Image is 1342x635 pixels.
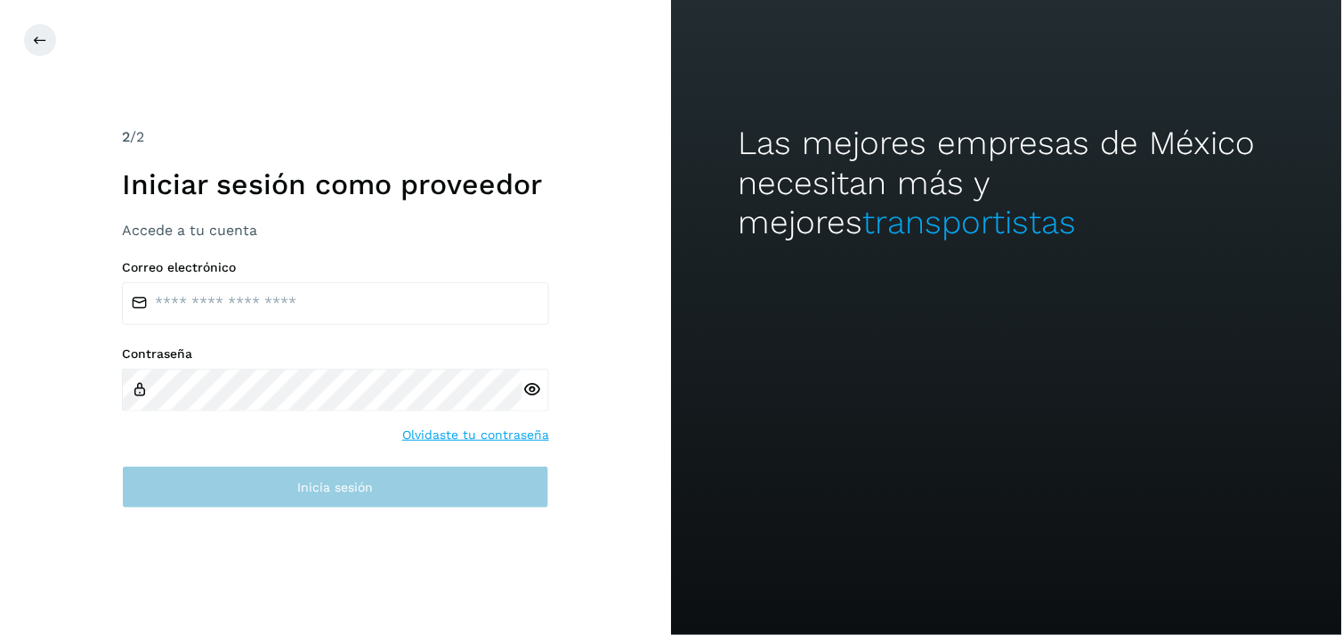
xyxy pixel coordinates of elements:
[122,222,549,239] h3: Accede a tu cuenta
[122,126,549,148] div: /2
[738,124,1274,242] h2: Las mejores empresas de México necesitan más y mejores
[298,481,374,493] span: Inicia sesión
[402,426,549,444] a: Olvidaste tu contraseña
[122,466,549,509] button: Inicia sesión
[862,203,1076,241] span: transportistas
[122,128,130,145] span: 2
[122,260,549,275] label: Correo electrónico
[122,346,549,362] label: Contraseña
[122,167,549,201] h1: Iniciar sesión como proveedor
